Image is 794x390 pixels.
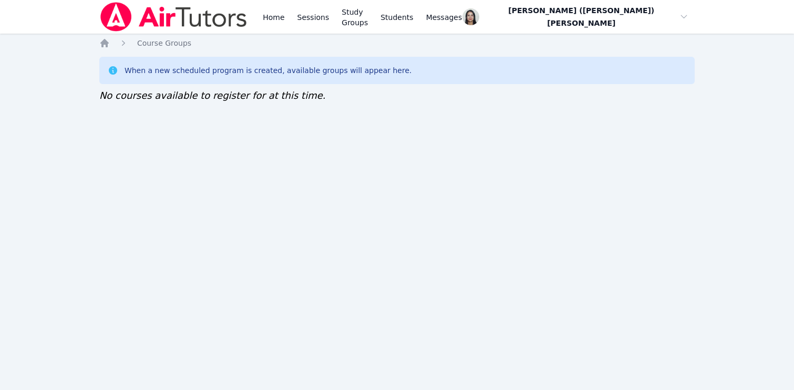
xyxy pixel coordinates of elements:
[137,38,191,48] a: Course Groups
[137,39,191,47] span: Course Groups
[426,12,462,23] span: Messages
[125,65,412,76] div: When a new scheduled program is created, available groups will appear here.
[99,38,695,48] nav: Breadcrumb
[99,2,248,32] img: Air Tutors
[99,90,326,101] span: No courses available to register for at this time.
